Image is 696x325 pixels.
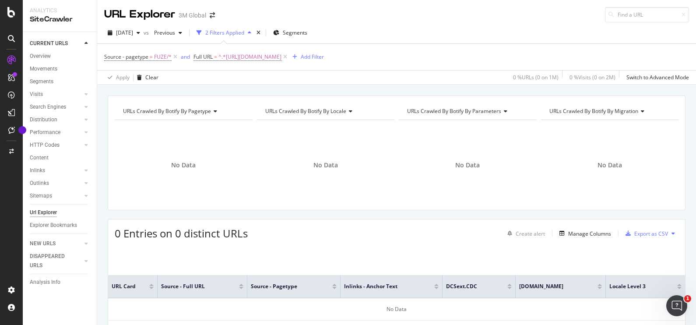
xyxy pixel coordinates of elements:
[30,39,82,48] a: CURRENT URLS
[556,228,611,239] button: Manage Columns
[623,71,689,85] button: Switch to Advanced Mode
[598,161,622,170] span: No Data
[112,283,147,290] span: URL Card
[154,51,172,63] span: FUZE/*
[18,126,26,134] div: Tooltip anchor
[210,12,215,18] div: arrow-right-arrow-left
[407,107,501,115] span: URLs Crawled By Botify By parameters
[30,128,82,137] a: Performance
[116,29,133,36] span: 2025 Aug. 24th
[193,26,255,40] button: 2 Filters Applied
[609,283,664,290] span: locale Level 3
[30,64,57,74] div: Movements
[108,298,685,321] div: No Data
[622,226,668,240] button: Export as CSV
[30,52,91,61] a: Overview
[344,283,421,290] span: Inlinks - Anchor Text
[30,102,66,112] div: Search Engines
[30,128,60,137] div: Performance
[30,179,49,188] div: Outlinks
[123,107,211,115] span: URLs Crawled By Botify By pagetype
[30,221,91,230] a: Explorer Bookmarks
[516,230,545,237] div: Create alert
[218,51,281,63] span: ^.*[URL][DOMAIN_NAME]
[30,7,90,14] div: Analytics
[30,221,77,230] div: Explorer Bookmarks
[214,53,217,60] span: =
[30,115,57,124] div: Distribution
[116,74,130,81] div: Apply
[179,11,206,20] div: 3M Global
[104,53,148,60] span: Source - pagetype
[134,71,158,85] button: Clear
[30,239,82,248] a: NEW URLS
[504,226,545,240] button: Create alert
[181,53,190,60] div: and
[513,74,559,81] div: 0 % URLs ( 0 on 1M )
[30,115,82,124] a: Distribution
[405,104,529,118] h4: URLs Crawled By Botify By parameters
[684,295,691,302] span: 1
[30,208,91,217] a: Url Explorer
[161,283,226,290] span: Source - Full URL
[30,208,57,217] div: Url Explorer
[121,104,245,118] h4: URLs Crawled By Botify By pagetype
[104,7,175,22] div: URL Explorer
[634,230,668,237] div: Export as CSV
[251,283,319,290] span: Source - pagetype
[569,74,615,81] div: 0 % Visits ( 0 on 2M )
[626,74,689,81] div: Switch to Advanced Mode
[193,53,213,60] span: Full URL
[30,64,91,74] a: Movements
[181,53,190,61] button: and
[666,295,687,316] iframe: Intercom live chat
[265,107,346,115] span: URLs Crawled By Botify By locale
[270,26,311,40] button: Segments
[30,239,56,248] div: NEW URLS
[30,166,82,175] a: Inlinks
[205,29,244,36] div: 2 Filters Applied
[30,90,82,99] a: Visits
[30,39,68,48] div: CURRENT URLS
[115,226,248,240] span: 0 Entries on 0 distinct URLs
[30,77,91,86] a: Segments
[455,161,480,170] span: No Data
[30,52,51,61] div: Overview
[30,278,91,287] a: Analysis Info
[289,52,324,62] button: Add Filter
[30,141,82,150] a: HTTP Codes
[255,28,262,37] div: times
[30,191,52,201] div: Sitemaps
[30,179,82,188] a: Outlinks
[301,53,324,60] div: Add Filter
[568,230,611,237] div: Manage Columns
[548,104,671,118] h4: URLs Crawled By Botify By migration
[30,77,53,86] div: Segments
[145,74,158,81] div: Clear
[30,102,82,112] a: Search Engines
[171,161,196,170] span: No Data
[30,252,74,270] div: DISAPPEARED URLS
[30,278,60,287] div: Analysis Info
[30,153,49,162] div: Content
[30,166,45,175] div: Inlinks
[264,104,387,118] h4: URLs Crawled By Botify By locale
[30,252,82,270] a: DISAPPEARED URLS
[150,53,153,60] span: =
[605,7,689,22] input: Find a URL
[446,283,494,290] span: DCSext.CDC
[30,191,82,201] a: Sitemaps
[151,29,175,36] span: Previous
[30,141,60,150] div: HTTP Codes
[549,107,638,115] span: URLs Crawled By Botify By migration
[519,283,584,290] span: [DOMAIN_NAME]
[104,71,130,85] button: Apply
[144,29,151,36] span: vs
[30,90,43,99] div: Visits
[313,161,338,170] span: No Data
[283,29,307,36] span: Segments
[30,14,90,25] div: SiteCrawler
[104,26,144,40] button: [DATE]
[30,153,91,162] a: Content
[151,26,186,40] button: Previous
